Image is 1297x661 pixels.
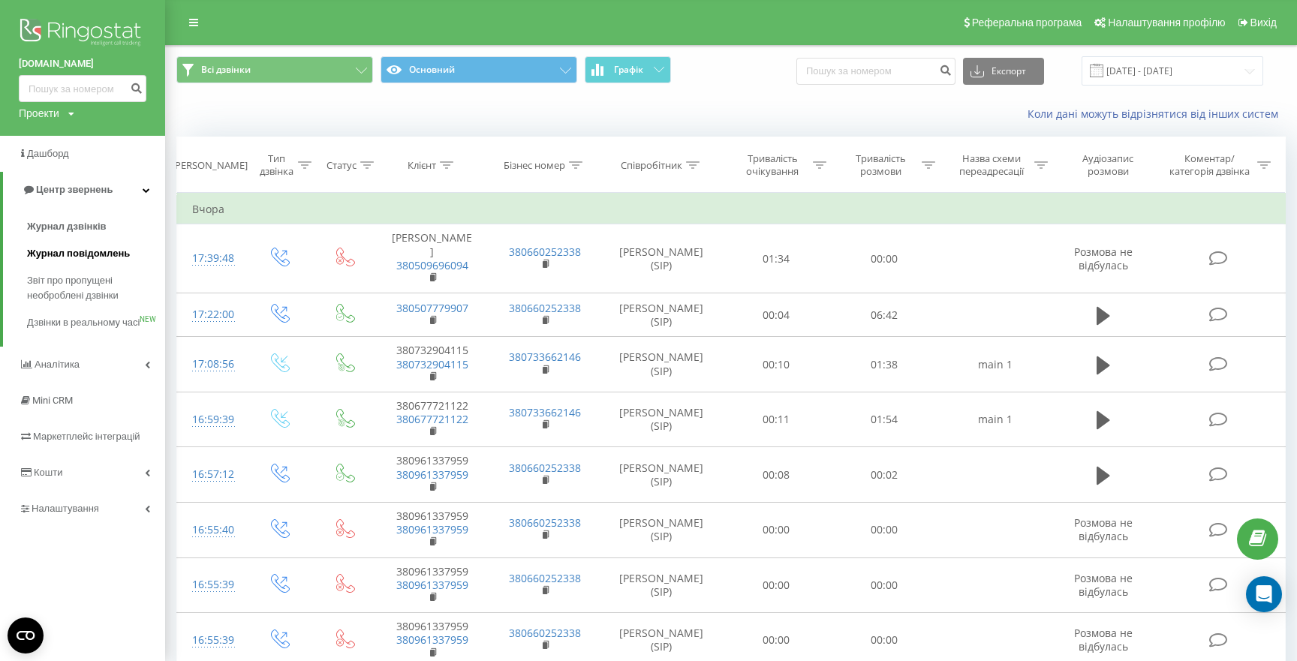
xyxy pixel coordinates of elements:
[376,447,489,503] td: 380961337959
[509,405,581,419] a: 380733662146
[963,58,1044,85] button: Експорт
[1074,515,1133,543] span: Розмова не відбулась
[27,240,165,267] a: Журнал повідомлень
[27,315,140,330] span: Дзвінки в реальному часі
[396,522,468,536] a: 380961337959
[972,17,1082,29] span: Реферальна програма
[176,56,373,83] button: Всі дзвінки
[32,503,99,514] span: Налаштування
[830,447,938,503] td: 00:02
[722,447,830,503] td: 00:08
[614,65,643,75] span: Графік
[177,194,1286,224] td: Вчора
[722,503,830,558] td: 00:00
[3,172,165,208] a: Центр звернень
[376,503,489,558] td: 380961337959
[601,503,722,558] td: [PERSON_NAME] (SIP)
[34,467,62,478] span: Кошти
[952,152,1031,178] div: Назва схеми переадресації
[796,58,955,85] input: Пошук за номером
[830,337,938,392] td: 01:38
[19,56,146,71] a: [DOMAIN_NAME]
[27,309,165,336] a: Дзвінки в реальному часіNEW
[844,152,917,178] div: Тривалість розмови
[396,258,468,272] a: 380509696094
[722,337,830,392] td: 00:10
[1074,245,1133,272] span: Розмова не відбулась
[601,557,722,613] td: [PERSON_NAME] (SIP)
[192,570,231,599] div: 16:55:39
[36,184,113,195] span: Центр звернень
[396,357,468,371] a: 380732904115
[408,159,436,172] div: Клієнт
[172,159,248,172] div: [PERSON_NAME]
[1028,107,1286,121] a: Коли дані можуть відрізнятися вiд інших систем
[27,219,107,234] span: Журнал дзвінків
[19,106,59,121] div: Проекти
[601,224,722,293] td: [PERSON_NAME] (SIP)
[722,224,830,293] td: 01:34
[192,515,231,545] div: 16:55:40
[396,467,468,482] a: 380961337959
[192,244,231,273] div: 17:39:48
[509,350,581,364] a: 380733662146
[376,392,489,447] td: 380677721122
[1246,576,1282,612] div: Open Intercom Messenger
[509,515,581,530] a: 380660252338
[939,337,1052,392] td: main 1
[19,15,146,53] img: Ringostat logo
[192,405,231,434] div: 16:59:39
[27,213,165,240] a: Журнал дзвінків
[192,300,231,329] div: 17:22:00
[1065,152,1151,178] div: Аудіозапис розмови
[830,392,938,447] td: 01:54
[201,64,251,76] span: Всі дзвінки
[33,431,140,442] span: Маркетплейс інтеграцій
[396,578,468,592] a: 380961337959
[601,293,722,337] td: [PERSON_NAME] (SIP)
[35,359,80,370] span: Аналiтика
[509,301,581,315] a: 380660252338
[830,557,938,613] td: 00:00
[585,56,671,83] button: Графік
[509,626,581,640] a: 380660252338
[192,350,231,379] div: 17:08:56
[504,159,565,172] div: Бізнес номер
[19,75,146,102] input: Пошук за номером
[1108,17,1225,29] span: Налаштування профілю
[376,557,489,613] td: 380961337959
[830,293,938,337] td: 06:42
[1166,152,1253,178] div: Коментар/категорія дзвінка
[830,503,938,558] td: 00:00
[509,461,581,475] a: 380660252338
[327,159,357,172] div: Статус
[27,148,69,159] span: Дашборд
[830,224,938,293] td: 00:00
[396,632,468,647] a: 380961337959
[939,392,1052,447] td: main 1
[1250,17,1277,29] span: Вихід
[509,571,581,585] a: 380660252338
[27,273,158,303] span: Звіт про пропущені необроблені дзвінки
[381,56,577,83] button: Основний
[192,460,231,489] div: 16:57:12
[8,617,44,653] button: Open CMP widget
[260,152,294,178] div: Тип дзвінка
[736,152,809,178] div: Тривалість очікування
[376,337,489,392] td: 380732904115
[601,392,722,447] td: [PERSON_NAME] (SIP)
[192,626,231,655] div: 16:55:39
[32,395,73,406] span: Mini CRM
[376,224,489,293] td: [PERSON_NAME]
[601,337,722,392] td: [PERSON_NAME] (SIP)
[396,301,468,315] a: 380507779907
[722,293,830,337] td: 00:04
[601,447,722,503] td: [PERSON_NAME] (SIP)
[1074,626,1133,653] span: Розмова не відбулась
[722,392,830,447] td: 00:11
[509,245,581,259] a: 380660252338
[27,267,165,309] a: Звіт про пропущені необроблені дзвінки
[722,557,830,613] td: 00:00
[396,412,468,426] a: 380677721122
[27,246,130,261] span: Журнал повідомлень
